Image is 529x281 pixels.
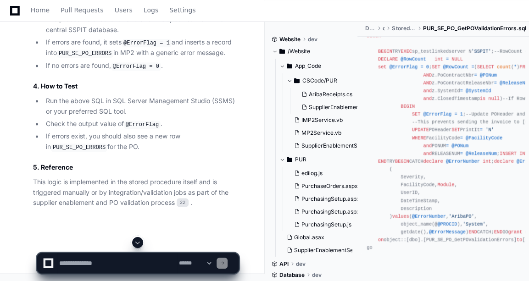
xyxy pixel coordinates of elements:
[480,72,497,78] span: @PONum
[111,62,161,71] code: @ErrorFlag = 0
[301,182,358,190] span: PurchaseOrders.aspx
[432,64,440,70] span: SET
[423,80,432,86] span: AND
[383,25,384,32] span: dbo
[466,135,502,141] span: @FacilityCode
[474,72,477,78] span: =
[301,170,323,177] span: edilog.js
[395,159,409,164] span: BEGIN
[144,7,158,13] span: Logs
[420,64,423,70] span: =
[272,44,351,59] button: /Website
[287,73,366,88] button: CSCode/PUR
[367,33,381,39] span: BEGIN
[288,48,310,55] span: /Website
[412,127,429,132] span: UPDATE
[412,135,426,141] span: WHERE
[423,88,432,94] span: and
[423,151,432,156] span: and
[468,229,477,235] span: END
[434,56,443,62] span: int
[298,88,368,101] button: AribaReceipts.cs
[43,37,239,59] li: If errors are found, it sets and inserts a record into in MP2 with a generic error message.
[423,25,526,32] span: PUR_SE_PO_GetPOValidationErrors.sql
[294,75,300,86] svg: Directory
[437,221,457,227] span: @PROCID
[480,96,485,101] span: is
[378,49,392,54] span: BEGIN
[309,91,352,98] span: AribaReceipts.cs
[122,39,172,47] code: @ErrorFlag = 1
[43,119,239,130] li: Check the output value of .
[294,234,324,241] span: Global.asax
[279,46,285,57] svg: Directory
[412,214,446,219] span: @ErrorNumber
[449,214,474,219] span: 'AribaPO'
[412,111,420,117] span: SET
[169,7,195,13] span: Settings
[429,229,466,235] span: @ErrorMessage
[301,129,341,137] span: MP2Service.vb
[290,205,360,218] button: PurchasingSetup.aspx.vb
[43,131,239,152] li: If errors exist, you should also see a new row in for the PO.
[295,62,321,70] span: App_Code
[443,64,468,70] span: @RowCount
[298,101,368,114] button: SupplierEnablement.cs
[51,143,107,152] code: PUR_SE_PO_ERRORS
[295,156,306,163] span: PUR
[460,111,463,117] span: 1
[301,208,368,215] span: PurchasingSetup.aspx.vb
[508,229,522,235] span: grant
[301,195,360,203] span: PurchasingSetup.aspx
[290,193,360,205] button: PurchasingSetup.aspx
[279,36,301,43] span: Website
[115,7,133,13] span: Users
[124,121,161,129] code: @ErrorFlag
[401,104,415,109] span: BEGIN
[392,25,416,32] span: Stored Procedures
[423,111,452,117] span: @ErrorFlag
[488,96,500,101] span: null
[423,96,432,101] span: and
[423,159,443,164] span: declare
[460,151,463,156] span: =
[177,198,189,207] span: 22
[301,221,351,228] span: PurchasingSetup.js
[309,104,368,111] span: SupplierEnablement.cs
[290,114,360,127] button: IMP2Service.vb
[279,59,358,73] button: App_Code
[378,159,386,164] span: END
[283,231,353,244] button: Global.asax
[471,64,474,70] span: =
[43,14,239,35] li: The procedure checks for errors for the specified PO in the central SSPIT database.
[451,127,460,132] span: SET
[497,64,511,70] span: count
[290,167,360,180] button: edilog.js
[480,127,483,132] span: =
[466,151,497,156] span: @ReleaseNum
[485,127,494,132] span: 'N'
[302,77,337,84] span: CSCode/PUR
[290,218,360,231] button: PurchasingSetup.js
[451,143,468,149] span: @PONum
[378,56,398,62] span: DECLARE
[446,56,449,62] span: =
[308,36,317,43] span: dev
[33,177,239,208] p: This logic is implemented in the stored procedure itself and is triggered manually or by integrat...
[378,64,386,70] span: set
[43,96,239,117] li: Run the above SQL in SQL Server Management Studio (SSMS) or your preferred SQL tool.
[494,80,497,86] span: =
[471,49,491,54] span: 'SSPIT'
[33,82,239,91] h2: 4. How to Test
[460,88,463,94] span: =
[483,159,491,164] span: int
[454,111,457,117] span: =
[423,143,432,149] span: and
[401,49,412,54] span: EXEC
[494,159,514,164] span: declare
[477,64,494,70] span: SELECT
[287,154,292,165] svg: Directory
[365,25,375,32] span: Database
[287,61,292,72] svg: Directory
[446,159,480,164] span: @ErrorNumber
